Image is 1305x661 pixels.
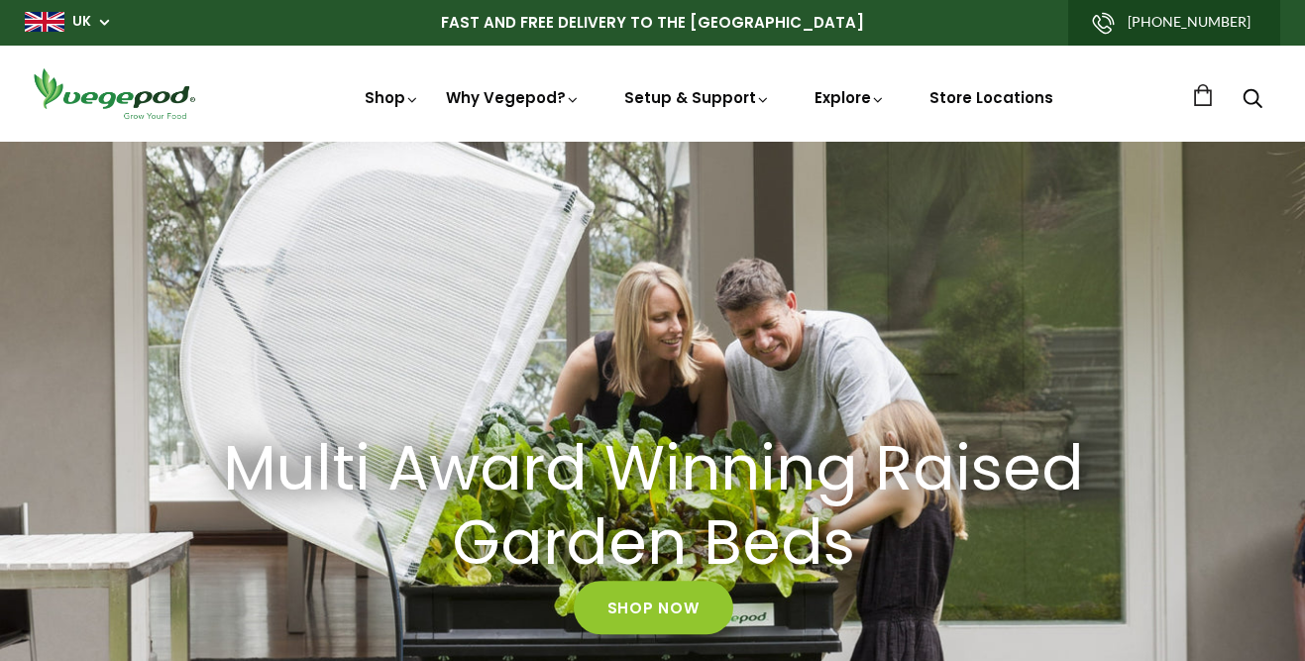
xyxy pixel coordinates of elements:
a: Search [1243,90,1262,111]
a: Explore [815,87,886,108]
a: Shop Now [574,581,733,634]
a: Setup & Support [624,87,771,108]
a: Store Locations [929,87,1053,108]
a: Multi Award Winning Raised Garden Beds [182,432,1124,581]
a: UK [72,12,91,32]
a: Why Vegepod? [446,87,581,108]
h2: Multi Award Winning Raised Garden Beds [207,432,1099,581]
img: Vegepod [25,65,203,122]
a: Shop [365,87,420,108]
img: gb_large.png [25,12,64,32]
